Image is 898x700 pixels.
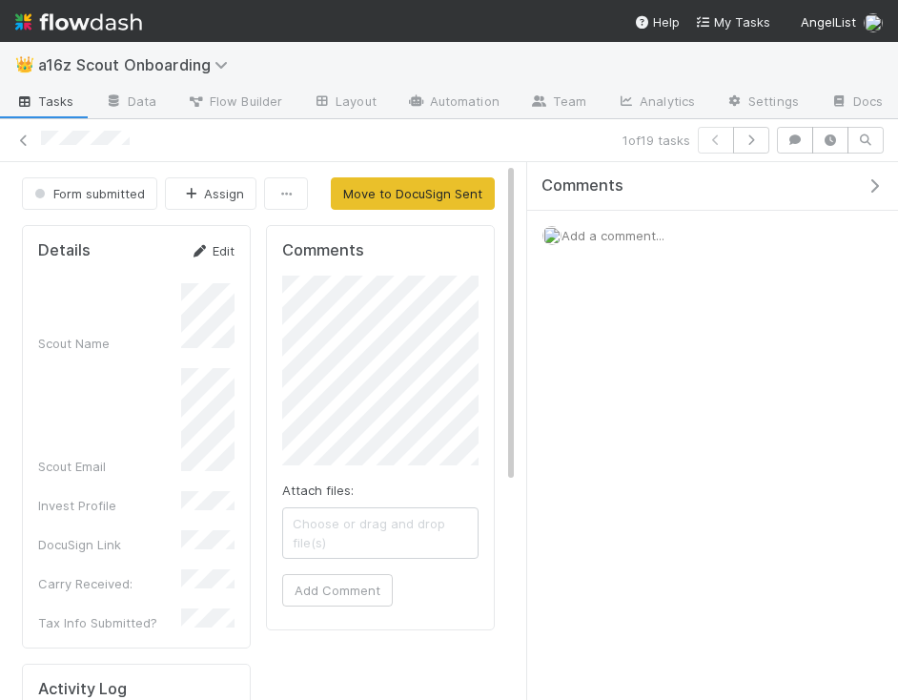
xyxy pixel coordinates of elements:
[710,88,814,118] a: Settings
[801,14,856,30] span: AngelList
[15,6,142,38] img: logo-inverted-e16ddd16eac7371096b0.svg
[38,334,181,353] div: Scout Name
[282,481,354,500] label: Attach files:
[38,457,181,476] div: Scout Email
[864,13,883,32] img: avatar_6daca87a-2c2e-4848-8ddb-62067031c24f.png
[31,186,145,201] span: Form submitted
[90,88,172,118] a: Data
[190,243,235,258] a: Edit
[165,177,256,210] button: Assign
[38,613,181,632] div: Tax Info Submitted?
[38,55,237,74] span: a16z Scout Onboarding
[695,12,770,31] a: My Tasks
[38,574,181,593] div: Carry Received:
[392,88,515,118] a: Automation
[15,56,34,72] span: 👑
[38,496,181,515] div: Invest Profile
[283,508,478,558] span: Choose or drag and drop file(s)
[22,177,157,210] button: Form submitted
[297,88,392,118] a: Layout
[542,226,561,245] img: avatar_6daca87a-2c2e-4848-8ddb-62067031c24f.png
[695,14,770,30] span: My Tasks
[38,535,181,554] div: DocuSign Link
[15,92,74,111] span: Tasks
[282,574,393,607] button: Add Comment
[515,88,602,118] a: Team
[172,88,297,118] a: Flow Builder
[331,177,495,210] button: Move to DocuSign Sent
[561,228,664,243] span: Add a comment...
[815,88,898,118] a: Docs
[541,176,623,196] span: Comments
[622,131,690,150] span: 1 of 19 tasks
[634,12,680,31] div: Help
[38,680,235,699] h5: Activity Log
[38,241,91,260] h5: Details
[282,241,479,260] h5: Comments
[602,88,710,118] a: Analytics
[187,92,282,111] span: Flow Builder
